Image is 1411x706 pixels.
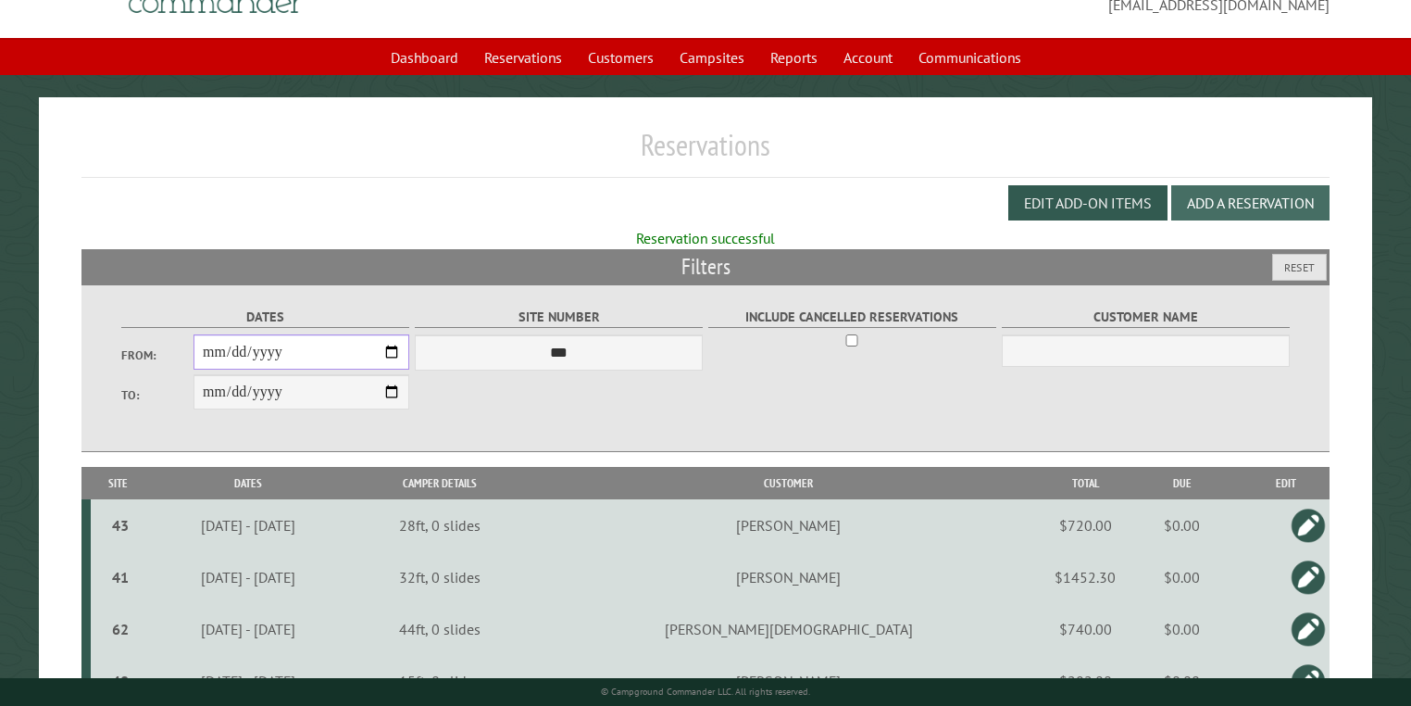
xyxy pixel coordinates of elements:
h2: Filters [81,249,1330,284]
td: $1452.30 [1048,551,1122,603]
td: $0.00 [1122,499,1242,551]
div: [DATE] - [DATE] [149,568,348,586]
td: $0.00 [1122,551,1242,603]
div: 43 [98,516,143,535]
th: Total [1048,467,1122,499]
label: Site Number [415,307,703,328]
label: Include Cancelled Reservations [708,307,996,328]
td: $740.00 [1048,603,1122,655]
label: Dates [121,307,409,328]
th: Edit [1242,467,1330,499]
label: Customer Name [1002,307,1290,328]
div: 41 [98,568,143,586]
label: From: [121,347,194,364]
a: Reports [759,40,829,75]
a: Communications [907,40,1032,75]
div: [DATE] - [DATE] [149,672,348,690]
button: Reset [1272,254,1327,281]
div: Reservation successful [81,228,1330,248]
button: Edit Add-on Items [1008,185,1168,221]
td: 28ft, 0 slides [351,499,530,551]
td: [PERSON_NAME] [530,499,1049,551]
div: [DATE] - [DATE] [149,516,348,535]
div: 40 [98,672,143,690]
a: Campsites [668,40,755,75]
a: Customers [577,40,665,75]
th: Dates [145,467,350,499]
td: $0.00 [1122,603,1242,655]
a: Dashboard [380,40,469,75]
th: Camper Details [351,467,530,499]
button: Add a Reservation [1171,185,1330,221]
th: Site [91,467,146,499]
td: 32ft, 0 slides [351,551,530,603]
td: $720.00 [1048,499,1122,551]
td: [PERSON_NAME] [530,551,1049,603]
div: [DATE] - [DATE] [149,620,348,638]
a: Account [832,40,904,75]
h1: Reservations [81,127,1330,178]
div: 62 [98,620,143,638]
td: [PERSON_NAME][DEMOGRAPHIC_DATA] [530,603,1049,655]
small: © Campground Commander LLC. All rights reserved. [601,686,810,698]
th: Customer [530,467,1049,499]
th: Due [1122,467,1242,499]
td: 44ft, 0 slides [351,603,530,655]
label: To: [121,386,194,404]
a: Reservations [473,40,573,75]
